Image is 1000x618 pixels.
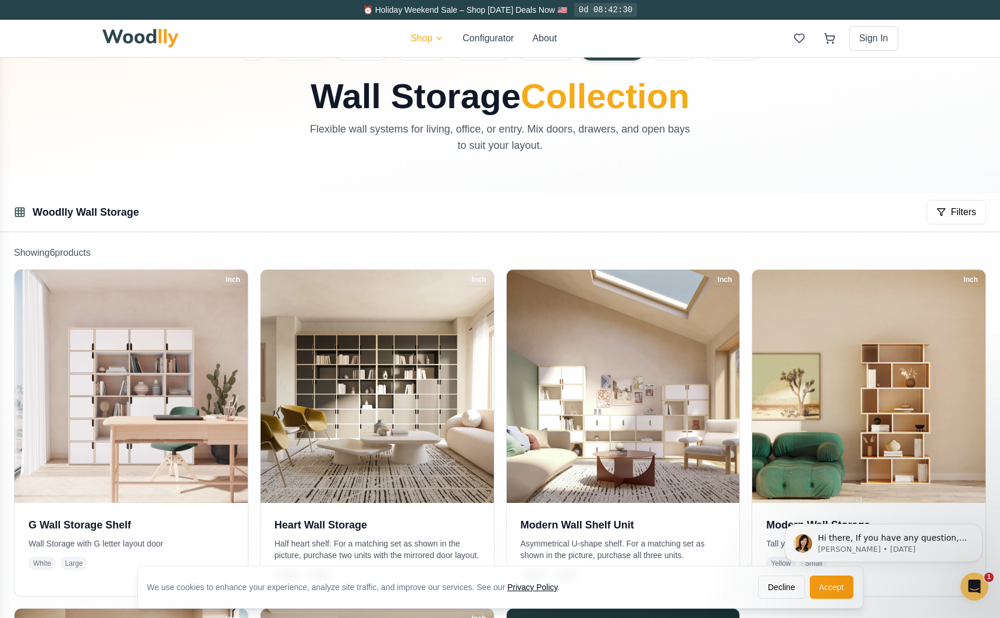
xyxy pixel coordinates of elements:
div: Inch [713,273,738,286]
div: 0d 08:42:30 [574,3,637,17]
h3: Heart Wall Storage [275,517,480,533]
p: Tall yellow open wall storage unit [766,538,971,549]
a: Woodlly Wall Storage [33,206,139,218]
a: Privacy Policy [507,583,557,592]
button: About [532,31,557,45]
button: Accept [810,576,853,599]
p: Asymmetrical U-shape shelf. For a matching set as shown in the picture, purchase all three units. [521,538,726,561]
h1: Wall Storage [240,79,761,114]
button: Shop [411,31,444,45]
button: Sign In [849,26,898,51]
img: Heart Wall Storage [261,270,494,503]
p: Half heart shelf. For a matching set as shown in the picture, purchase two units with the mirrore... [275,538,480,561]
button: Filters [927,200,986,224]
button: Configurator [462,31,514,45]
img: Modern Wall Storage [752,270,985,503]
h3: Modern Wall Shelf Unit [521,517,726,533]
img: Woodlly [102,29,179,48]
img: G Wall Storage Shelf [15,270,248,503]
img: Modern Wall Shelf Unit [507,270,740,503]
span: Yellow [766,556,795,570]
p: Flexible wall systems for living, office, or entry. Mix doors, drawers, and open bays to suit you... [305,121,696,153]
span: ⏰ Holiday Weekend Sale – Shop [DATE] Deals Now 🇺🇸 [363,5,567,15]
p: Showing 6 product s [14,246,986,260]
button: Decline [758,576,805,599]
span: White [29,556,56,570]
span: 1 [984,573,994,582]
iframe: Intercom notifications message [767,499,1000,587]
div: We use cookies to enhance your experience, analyze site traffic, and improve our services. See our . [147,581,570,593]
div: Inch [958,273,983,286]
div: Inch [220,273,245,286]
div: Inch [467,273,492,286]
p: Wall Storage with G letter layout door [29,538,234,549]
span: Filters [951,205,976,219]
iframe: Intercom live chat [960,573,988,601]
span: Collection [521,77,689,116]
h3: G Wall Storage Shelf [29,517,234,533]
h3: Modern Wall Storage [766,517,971,533]
span: Large [61,556,88,570]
